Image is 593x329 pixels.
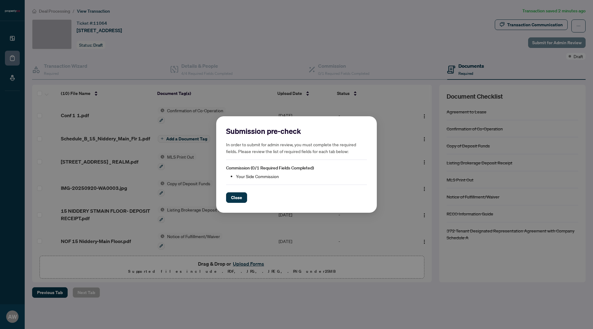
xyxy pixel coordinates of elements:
button: Close [226,192,247,203]
h2: Submission pre-check [226,126,367,136]
span: Close [231,193,242,203]
h5: In order to submit for admin review, you must complete the required fields. Please review the lis... [226,141,367,155]
li: Your Side Commission [236,173,367,180]
span: Commission (0/1 Required Fields Completed) [226,165,314,171]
